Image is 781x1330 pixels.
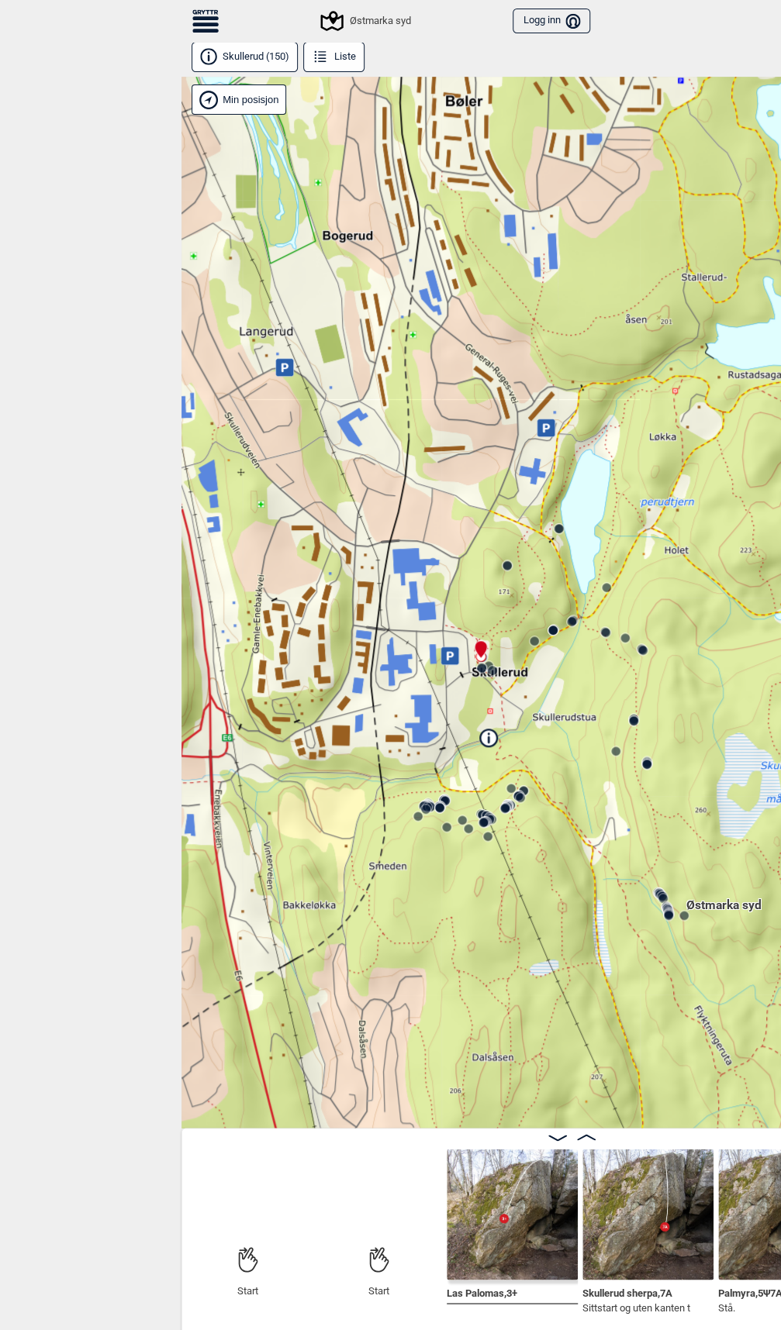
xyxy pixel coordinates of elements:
[303,42,365,72] button: Liste
[582,1283,672,1298] span: Skullerud sherpa , 7A
[323,12,410,30] div: Østmarka syd
[582,1149,714,1280] img: Skullerud sherpa 210325
[237,1284,258,1297] span: Start
[447,1149,578,1280] img: Las Palomas 210515
[582,1300,690,1315] p: Sittstart og uten kanten t
[192,42,299,72] button: Skullerud (150)
[192,84,287,115] div: Vis min posisjon
[720,881,729,891] div: Østmarka syd
[447,1283,517,1298] span: Las Palomas , 3+
[513,9,589,34] button: Logg inn
[368,1284,389,1297] span: Start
